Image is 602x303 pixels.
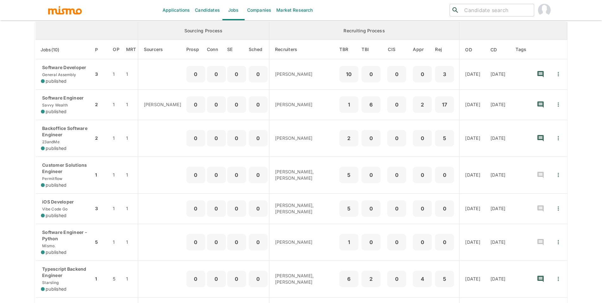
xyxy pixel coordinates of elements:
th: Sourcing Process [138,22,269,40]
p: 0 [415,134,429,143]
p: 0 [438,238,451,247]
button: recent-notes [533,167,548,183]
p: 0 [438,204,451,213]
td: 1 [108,157,125,193]
p: 0 [209,70,223,79]
p: 0 [209,134,223,143]
p: 1 [342,100,356,109]
th: Client Interview Scheduled [382,40,411,59]
td: [DATE] [485,89,511,120]
p: 0 [438,171,451,179]
p: 0 [209,100,223,109]
th: To Be Interviewed [360,40,382,59]
p: Backoffice Software Engineer [41,125,88,138]
input: Candidate search [462,6,531,15]
p: 0 [189,171,203,179]
p: 0 [364,134,378,143]
span: 23andMe [41,139,60,144]
span: CD [490,46,505,54]
p: 0 [390,171,404,179]
p: 4 [415,274,429,283]
td: 1 [108,193,125,224]
p: 0 [251,70,265,79]
p: [PERSON_NAME] [275,239,333,245]
p: 0 [189,238,203,247]
p: 0 [364,70,378,79]
th: Prospects [186,40,207,59]
td: 3 [93,193,108,224]
p: 0 [230,238,244,247]
span: Savvy Wealth [41,103,68,107]
p: Software Engineer [41,95,88,101]
p: [PERSON_NAME] [275,135,333,141]
p: 2 [364,274,378,283]
td: 1 [93,157,108,193]
p: [PERSON_NAME], [PERSON_NAME] [275,169,333,181]
td: [DATE] [485,59,511,90]
td: [DATE] [485,157,511,193]
td: 2 [93,89,108,120]
th: Open Positions [108,40,125,59]
p: [PERSON_NAME], [PERSON_NAME] [275,273,333,285]
p: 0 [390,238,404,247]
p: 0 [230,274,244,283]
p: [PERSON_NAME], [PERSON_NAME] [275,202,333,215]
th: Rejected [433,40,459,59]
span: published [46,145,67,151]
p: 3 [438,70,451,79]
p: 6 [342,274,356,283]
button: Quick Actions [551,202,565,216]
p: 17 [438,100,451,109]
p: [PERSON_NAME] [275,71,333,77]
img: Maria Lujan Ciommo [538,4,551,16]
p: 0 [364,238,378,247]
p: 5 [438,134,451,143]
td: [DATE] [459,193,485,224]
th: Sched [247,40,269,59]
td: 1 [108,120,125,157]
span: Starsling [41,280,59,285]
p: 0 [390,274,404,283]
td: [DATE] [459,89,485,120]
p: 0 [390,204,404,213]
p: 0 [251,134,265,143]
p: Typescript Backend Engineer [41,266,88,279]
button: Quick Actions [551,235,565,249]
p: 0 [230,204,244,213]
button: Quick Actions [551,272,565,286]
button: Quick Actions [551,98,565,112]
p: 0 [390,134,404,143]
p: 0 [251,204,265,213]
p: 0 [230,134,244,143]
td: [DATE] [485,261,511,297]
span: Jobs(10) [41,46,68,54]
p: Software Engineer - Python [41,229,88,242]
p: 0 [364,204,378,213]
span: published [46,212,67,219]
button: recent-notes [533,235,548,250]
td: 1 [125,193,138,224]
p: 0 [189,100,203,109]
td: [DATE] [485,120,511,157]
td: 1 [125,224,138,261]
td: 1 [125,120,138,157]
span: published [46,78,67,84]
th: Market Research Total [125,40,138,59]
th: Recruiters [269,40,338,59]
p: 0 [251,100,265,109]
th: Recruiting Process [269,22,459,40]
p: 0 [189,274,203,283]
button: recent-notes [533,271,548,287]
button: Quick Actions [551,131,565,145]
td: [DATE] [459,120,485,157]
td: [DATE] [459,224,485,261]
span: published [46,286,67,292]
p: 0 [415,204,429,213]
p: Customer Solutions Engineer [41,162,88,175]
p: 2 [415,100,429,109]
p: 0 [209,204,223,213]
td: 3 [93,59,108,90]
p: 1 [342,238,356,247]
p: 0 [189,70,203,79]
p: 0 [230,171,244,179]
